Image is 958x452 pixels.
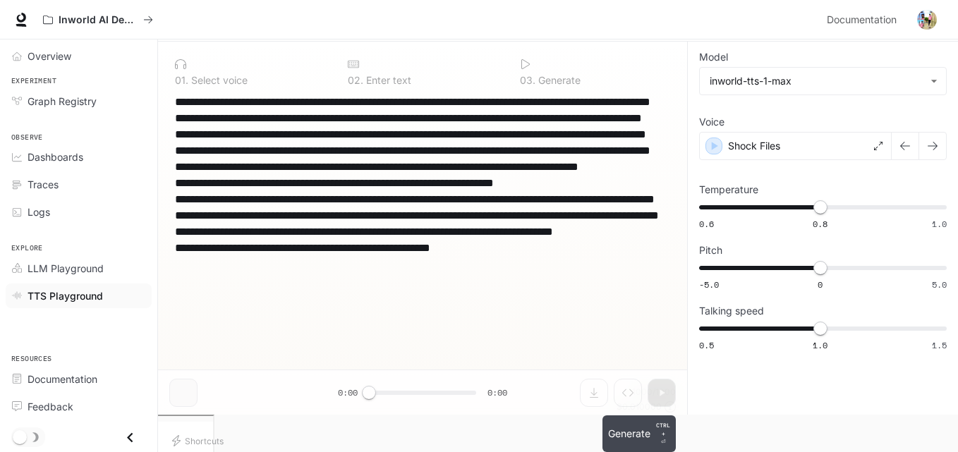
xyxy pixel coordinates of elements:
span: Documentation [827,11,897,29]
span: Graph Registry [28,94,97,109]
p: Voice [699,117,724,127]
img: logo_orange.svg [23,23,34,34]
button: User avatar [913,6,941,34]
img: User avatar [917,10,937,30]
a: Documentation [821,6,907,34]
span: 5.0 [932,279,947,291]
button: Shortcuts [169,429,229,452]
div: inworld-tts-1-max [700,68,946,94]
div: inworld-tts-1-max [710,74,923,88]
span: -5.0 [699,279,719,291]
span: Feedback [28,399,73,414]
a: Traces [6,172,152,197]
span: Dashboards [28,149,83,164]
img: tab_keywords_by_traffic_grey.svg [140,82,152,93]
button: All workspaces [37,6,159,34]
p: $ 0.010000 [617,401,662,413]
a: Overview [6,44,152,68]
span: LLM Playground [28,261,104,276]
p: Select voice [188,75,248,85]
span: 1.0 [932,218,947,230]
p: Temperature [699,185,758,195]
a: Documentation [6,367,152,391]
span: 0.5 [699,339,714,351]
span: 0.8 [813,218,827,230]
span: Documentation [28,372,97,386]
p: 0 3 . [520,75,535,85]
button: GenerateCTRL +⏎ [602,415,676,452]
a: Feedback [6,394,152,419]
p: Generate [535,75,581,85]
span: 0 [818,279,823,291]
p: 1000 / 1000 [632,386,676,398]
span: 0.6 [699,218,714,230]
p: Shock Files [728,139,780,153]
span: 1.5 [932,339,947,351]
div: Domain: [URL] [37,37,100,48]
p: Talking speed [699,306,764,316]
div: Keywords by Traffic [156,83,238,92]
span: Traces [28,177,59,192]
div: Domain Overview [54,83,126,92]
p: Inworld AI Demos [59,14,138,26]
p: 0 2 . [348,75,363,85]
span: TTS Playground [28,288,103,303]
p: ⏎ [656,421,670,446]
img: website_grey.svg [23,37,34,48]
span: Overview [28,49,71,63]
a: Dashboards [6,145,152,169]
p: Enter text [363,75,411,85]
a: Graph Registry [6,89,152,114]
a: LLM Playground [6,256,152,281]
span: 1.0 [813,339,827,351]
a: Logs [6,200,152,224]
p: 0 1 . [175,75,188,85]
p: Model [699,52,728,62]
a: TTS Playground [6,283,152,308]
p: CTRL + [656,421,670,438]
span: Logs [28,204,50,219]
p: Pitch [699,245,722,255]
div: v 4.0.25 [40,23,69,34]
img: tab_domain_overview_orange.svg [38,82,49,93]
